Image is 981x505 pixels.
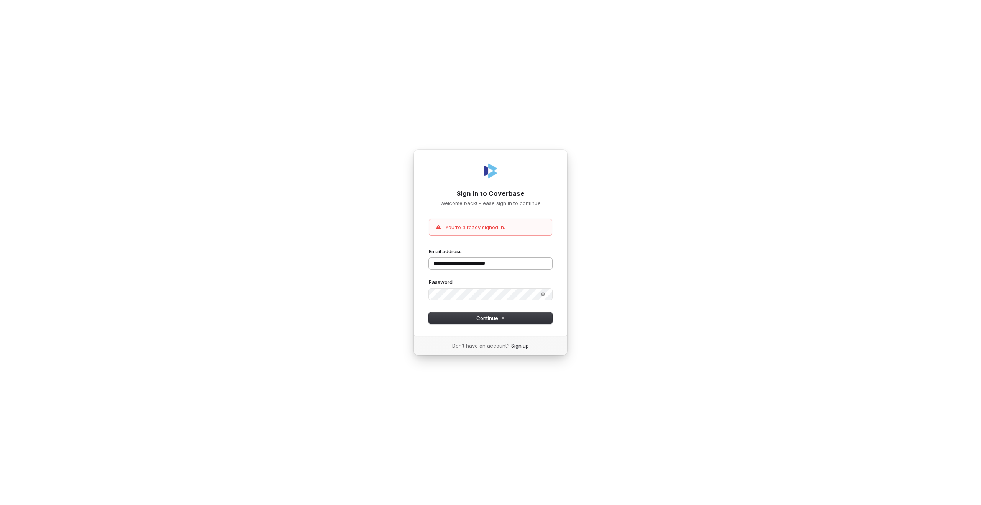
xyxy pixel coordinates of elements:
[481,162,500,180] img: Coverbase
[511,342,529,349] a: Sign up
[429,279,453,285] label: Password
[476,315,505,321] span: Continue
[445,224,505,231] p: You're already signed in.
[452,342,510,349] span: Don’t have an account?
[429,200,552,207] p: Welcome back! Please sign in to continue
[535,290,551,299] button: Show password
[429,189,552,198] h1: Sign in to Coverbase
[429,312,552,324] button: Continue
[429,248,462,255] label: Email address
